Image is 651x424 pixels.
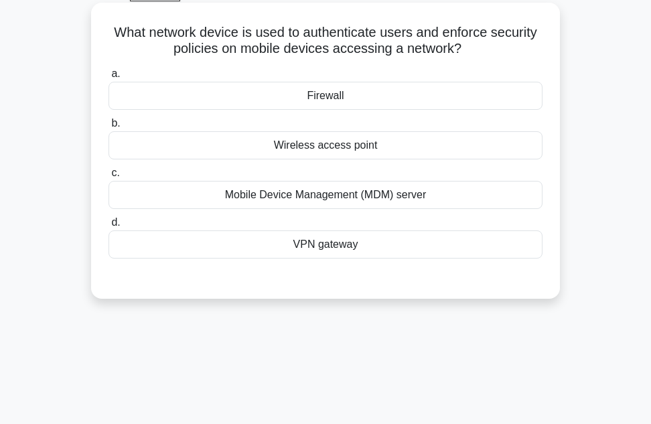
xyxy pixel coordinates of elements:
span: d. [111,216,120,228]
h5: What network device is used to authenticate users and enforce security policies on mobile devices... [107,24,544,58]
span: b. [111,117,120,129]
div: Mobile Device Management (MDM) server [108,181,542,209]
div: Wireless access point [108,131,542,159]
span: a. [111,68,120,79]
div: Firewall [108,82,542,110]
span: c. [111,167,119,178]
div: VPN gateway [108,230,542,259]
